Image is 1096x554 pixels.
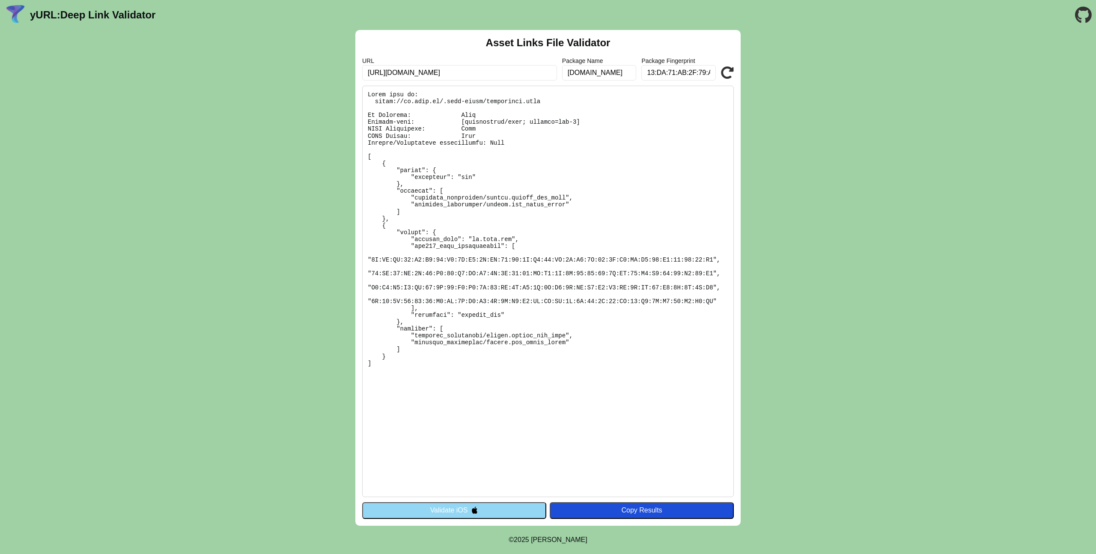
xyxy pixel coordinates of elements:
[362,65,557,80] input: Required
[362,57,557,64] label: URL
[486,37,611,49] h2: Asset Links File Validator
[471,506,478,514] img: appleIcon.svg
[362,86,734,497] pre: Lorem ipsu do: sitam://co.adip.el/.sedd-eiusm/temporinci.utla Et Dolorema: Aliq Enimadm-veni: [qu...
[562,65,637,80] input: Optional
[514,536,529,543] span: 2025
[509,526,587,554] footer: ©
[641,65,716,80] input: Optional
[531,536,587,543] a: Michael Ibragimchayev's Personal Site
[362,502,546,518] button: Validate iOS
[4,4,27,26] img: yURL Logo
[562,57,637,64] label: Package Name
[550,502,734,518] button: Copy Results
[641,57,716,64] label: Package Fingerprint
[30,9,155,21] a: yURL:Deep Link Validator
[554,506,730,514] div: Copy Results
